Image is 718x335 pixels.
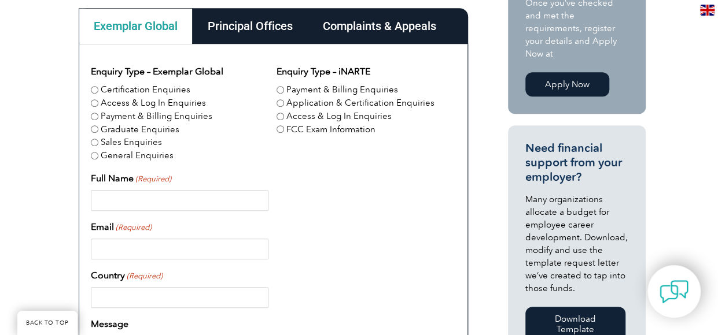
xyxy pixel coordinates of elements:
[101,83,190,96] label: Certification Enquiries
[91,269,163,282] label: Country
[700,5,715,16] img: en
[91,65,223,79] legend: Enquiry Type – Exemplar Global
[101,96,206,110] label: Access & Log In Enquiries
[525,193,628,295] p: Many organizations allocate a budget for employee career development. Download, modify and use th...
[134,173,171,185] span: (Required)
[286,96,435,110] label: Application & Certification Enquiries
[286,123,375,136] label: FCC Exam Information
[525,72,609,96] a: Apply Now
[286,110,392,123] label: Access & Log In Enquiries
[17,311,78,335] a: BACK TO TOP
[101,149,174,162] label: General Enquiries
[277,65,370,79] legend: Enquiry Type – iNARTE
[91,172,171,185] label: Full Name
[101,136,162,149] label: Sales Enquiries
[91,220,152,234] label: Email
[79,8,193,44] div: Exemplar Global
[115,222,152,233] span: (Required)
[308,8,451,44] div: Complaints & Appeals
[286,83,398,96] label: Payment & Billing Enquiries
[660,277,688,306] img: contact-chat.png
[193,8,308,44] div: Principal Offices
[126,270,163,282] span: (Required)
[525,141,628,184] h3: Need financial support from your employer?
[101,123,179,136] label: Graduate Enquiries
[101,110,212,123] label: Payment & Billing Enquiries
[91,317,128,331] label: Message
